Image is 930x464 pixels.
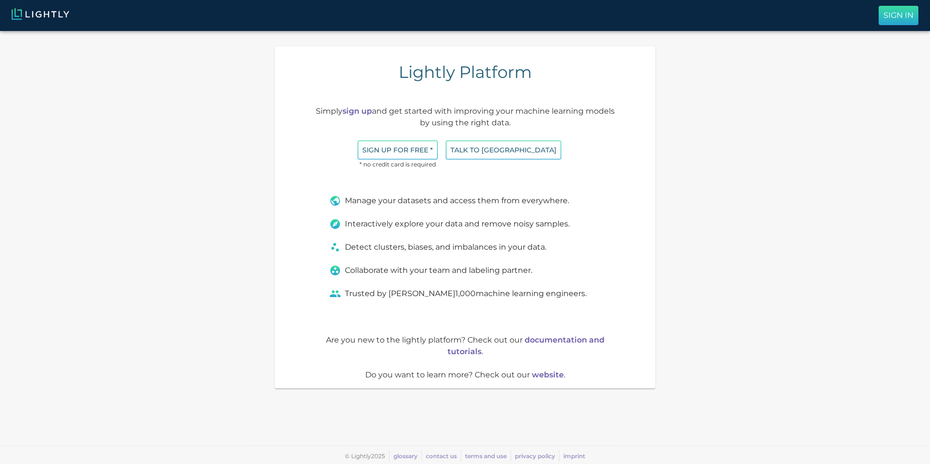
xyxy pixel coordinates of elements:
button: Sign up for free * [357,140,438,160]
p: Sign In [883,10,914,21]
h4: Lightly Platform [399,62,532,82]
a: Sign up for free * [357,145,438,154]
a: privacy policy [515,452,555,460]
span: * no credit card is required [357,160,438,169]
div: Trusted by [PERSON_NAME] 1,000 machine learning engineers. [329,288,601,299]
div: Manage your datasets and access them from everywhere. [329,195,601,207]
span: © Lightly 2025 [345,452,385,460]
div: Interactively explore your data and remove noisy samples. [329,218,601,230]
p: Are you new to the lightly platform? Check out our . [314,334,617,358]
button: Talk to [GEOGRAPHIC_DATA] [446,140,561,160]
div: Collaborate with your team and labeling partner. [329,265,601,276]
img: Lightly [12,8,69,20]
a: documentation and tutorials [448,335,604,356]
p: Do you want to learn more? Check out our . [314,369,617,381]
a: website [532,370,564,379]
a: sign up [342,106,372,116]
button: Sign In [879,6,918,25]
a: glossary [393,452,418,460]
a: imprint [563,452,585,460]
p: Simply and get started with improving your machine learning models by using the right data. [314,105,617,129]
div: Detect clusters, biases, and imbalances in your data. [329,241,601,253]
a: terms and use [465,452,507,460]
a: Talk to [GEOGRAPHIC_DATA] [446,145,561,154]
a: contact us [426,452,457,460]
